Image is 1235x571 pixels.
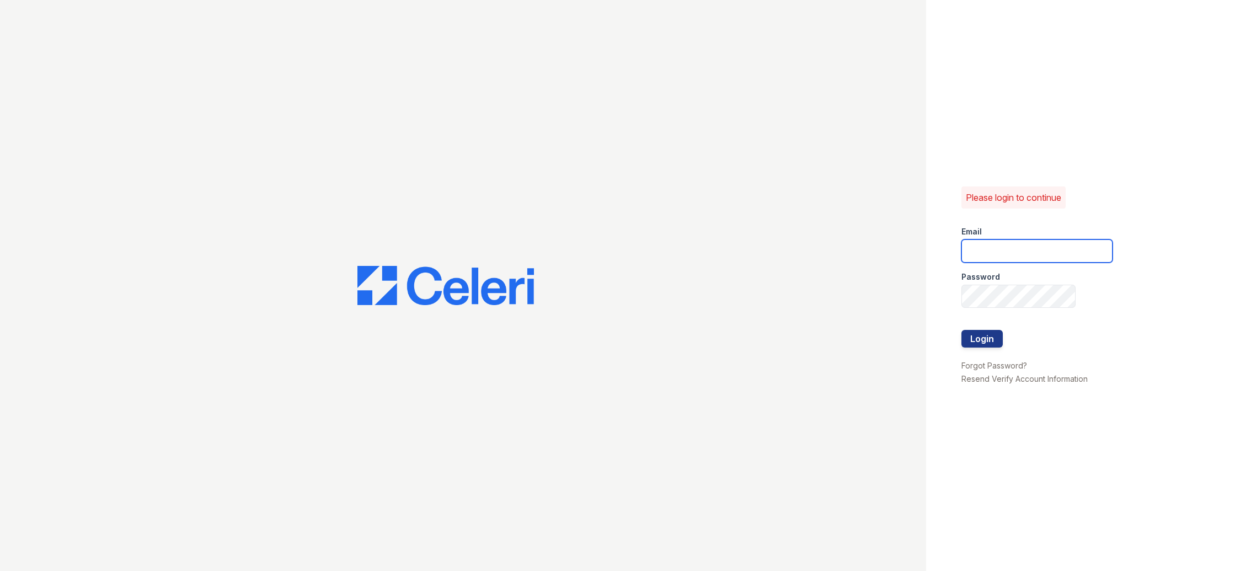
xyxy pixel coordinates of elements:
img: CE_Logo_Blue-a8612792a0a2168367f1c8372b55b34899dd931a85d93a1a3d3e32e68fde9ad4.png [357,266,534,306]
p: Please login to continue [966,191,1061,204]
a: Forgot Password? [961,361,1027,370]
label: Email [961,226,982,237]
label: Password [961,271,1000,282]
a: Resend Verify Account Information [961,374,1088,383]
button: Login [961,330,1003,348]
